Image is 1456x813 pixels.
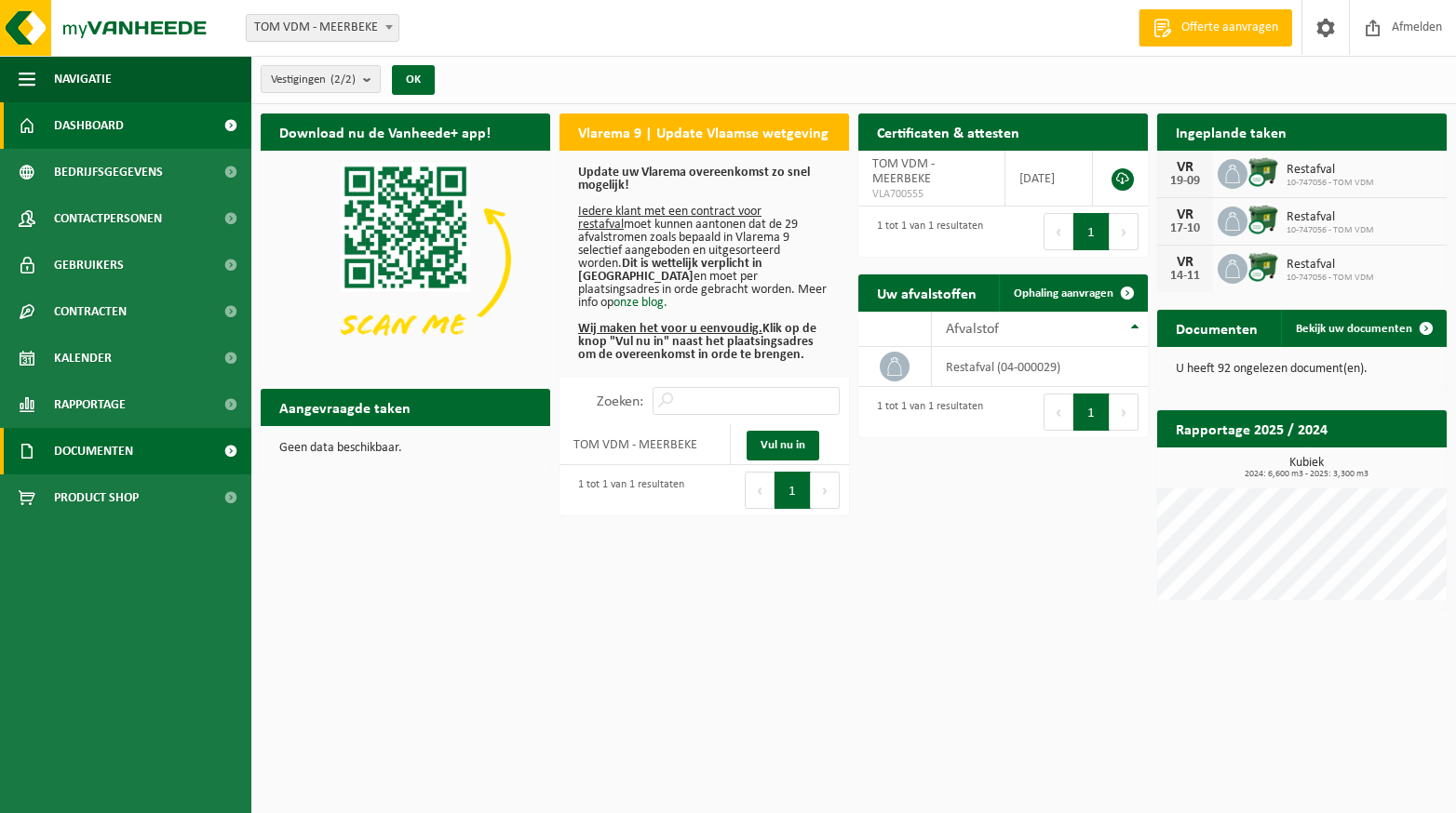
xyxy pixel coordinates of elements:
[999,274,1146,312] a: Ophaling aanvragen
[261,151,550,367] img: Download de VHEPlus App
[858,274,995,311] h2: Uw afvalstoffen
[1157,410,1346,446] h2: Rapportage 2025 / 2024
[613,296,667,310] a: onze blog.
[559,424,731,465] td: TOM VDM - MEERBEKE
[54,56,112,102] span: Navigatie
[1176,363,1428,376] p: U heeft 92 ongelezen document(en).
[1110,213,1139,250] button: Next
[330,73,356,86] count: (2/2)
[261,389,429,425] h2: Aangevraagde taken
[1110,393,1139,431] button: Next
[1247,204,1279,235] img: WB-1100-CU
[1044,393,1073,431] button: Previous
[1287,273,1374,284] span: 10-747056 - TOM VDM
[578,205,762,232] u: Iedere klant met een contract voor restafval
[559,113,847,150] h2: Vlarema 9 | Update Vlaamse wetgeving
[597,394,643,409] label: Zoeken:
[54,474,139,521] span: Product Shop
[569,470,684,511] div: 1 tot 1 van 1 resultaten
[1166,207,1204,222] div: VR
[247,15,398,41] span: TOM VDM - MEERBEKE
[1287,258,1374,273] span: Restafval
[1139,9,1292,47] a: Offerte aanvragen
[578,166,810,193] b: Update uw Vlarema overeenkomst zo snel mogelijk!
[1073,393,1110,431] button: 1
[858,113,1038,150] h2: Certificaten & attesten
[1247,251,1279,283] img: WB-1100-CU
[1296,323,1412,335] span: Bekijk uw documenten
[1281,310,1445,347] a: Bekijk uw documenten
[1166,457,1447,479] h3: Kubiek
[261,113,509,150] h2: Download nu de Vanheede+ app!
[868,211,983,252] div: 1 tot 1 van 1 resultaten
[1166,175,1204,188] div: 19-09
[1166,470,1447,479] span: 2024: 6,600 m3 - 2025: 3,300 m3
[578,257,762,284] b: Dit is wettelijk verplicht in [GEOGRAPHIC_DATA]
[578,322,816,362] b: Klik op de knop "Vul nu in" naast het plaatsingsadres om de overeenkomst in orde te brengen.
[54,102,124,149] span: Dashboard
[1073,213,1110,250] button: 1
[54,428,133,474] span: Documenten
[54,335,112,381] span: Kalender
[1157,310,1276,346] h2: Documenten
[1166,222,1204,235] div: 17-10
[392,65,435,95] button: OK
[279,442,532,455] p: Geen data beschikbaar.
[1166,270,1204,283] div: 14-11
[1044,213,1073,250] button: Previous
[1287,210,1374,225] span: Restafval
[745,472,775,509] button: Previous
[1014,287,1113,300] span: Ophaling aanvragen
[246,14,399,42] span: TOM VDM - MEERBEKE
[1005,151,1093,207] td: [DATE]
[1308,446,1445,484] a: Bekijk rapportage
[54,149,163,195] span: Bedrijfsgegevens
[1157,113,1305,150] h2: Ingeplande taken
[54,288,127,335] span: Contracten
[1166,255,1204,270] div: VR
[811,472,840,509] button: Next
[578,167,830,362] p: moet kunnen aantonen dat de 29 afvalstromen zoals bepaald in Vlarema 9 selectief aangeboden en ui...
[868,392,983,433] div: 1 tot 1 van 1 resultaten
[54,195,162,242] span: Contactpersonen
[54,381,126,428] span: Rapportage
[1287,163,1374,178] span: Restafval
[1287,178,1374,189] span: 10-747056 - TOM VDM
[1166,160,1204,175] div: VR
[946,322,999,337] span: Afvalstof
[271,66,356,94] span: Vestigingen
[932,347,1148,387] td: restafval (04-000029)
[1287,225,1374,236] span: 10-747056 - TOM VDM
[1247,156,1279,188] img: WB-1100-CU
[1177,19,1283,37] span: Offerte aanvragen
[261,65,381,93] button: Vestigingen(2/2)
[775,472,811,509] button: 1
[872,157,935,186] span: TOM VDM - MEERBEKE
[747,431,819,460] a: Vul nu in
[54,242,124,288] span: Gebruikers
[578,322,762,336] u: Wij maken het voor u eenvoudig.
[872,187,991,202] span: VLA700555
